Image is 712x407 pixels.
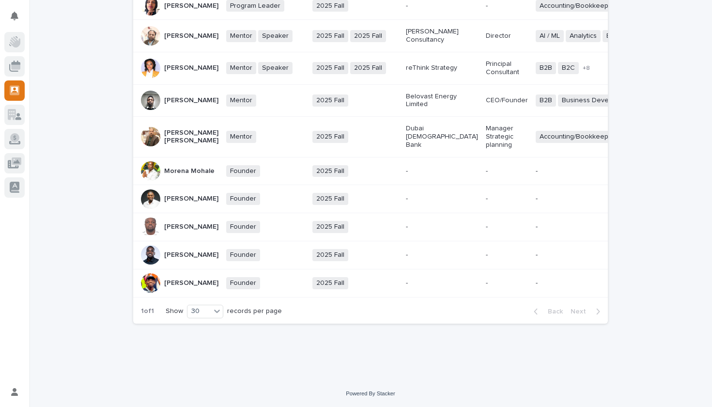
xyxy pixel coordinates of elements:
[164,195,218,203] p: [PERSON_NAME]
[406,93,478,109] p: Belovast Energy Limited
[536,251,677,259] p: -
[486,32,528,40] p: Director
[226,249,260,261] span: Founder
[312,131,348,143] span: 2025 Fall
[526,307,567,316] button: Back
[4,6,25,26] button: Notifications
[536,167,677,175] p: -
[164,2,218,10] p: [PERSON_NAME]
[536,94,556,107] span: B2B
[536,279,677,287] p: -
[312,193,348,205] span: 2025 Fall
[312,221,348,233] span: 2025 Fall
[536,195,677,203] p: -
[346,391,395,396] a: Powered By Stacker
[486,279,528,287] p: -
[406,195,478,203] p: -
[164,223,218,231] p: [PERSON_NAME]
[486,2,528,10] p: -
[406,223,478,231] p: -
[406,64,478,72] p: reThink Strategy
[226,131,256,143] span: Mentor
[226,221,260,233] span: Founder
[558,94,638,107] span: Business Development
[583,65,590,71] span: + 8
[164,129,218,145] p: [PERSON_NAME] [PERSON_NAME]
[406,28,478,44] p: [PERSON_NAME] Consultancy
[350,30,386,42] span: 2025 Fall
[406,167,478,175] p: -
[312,30,348,42] span: 2025 Fall
[571,308,592,315] span: Next
[486,195,528,203] p: -
[406,125,478,149] p: Dubai [DEMOGRAPHIC_DATA] Bank
[567,307,608,316] button: Next
[486,167,528,175] p: -
[536,131,621,143] span: Accounting/Bookkeeping
[312,249,348,261] span: 2025 Fall
[166,307,183,315] p: Show
[226,193,260,205] span: Founder
[133,299,162,323] p: 1 of 1
[226,165,260,177] span: Founder
[486,60,528,77] p: Principal Consultant
[536,223,677,231] p: -
[164,32,218,40] p: [PERSON_NAME]
[258,30,293,42] span: Speaker
[542,308,563,315] span: Back
[164,167,215,175] p: Morena Mohale
[226,94,256,107] span: Mentor
[164,96,218,105] p: [PERSON_NAME]
[558,62,579,74] span: B2C
[406,251,478,259] p: -
[536,62,556,74] span: B2B
[350,62,386,74] span: 2025 Fall
[486,125,528,149] p: Manager Strategic planning
[406,2,478,10] p: -
[312,94,348,107] span: 2025 Fall
[536,30,564,42] span: AI / ML
[164,64,218,72] p: [PERSON_NAME]
[566,30,601,42] span: Analytics
[406,279,478,287] p: -
[226,277,260,289] span: Founder
[258,62,293,74] span: Speaker
[312,62,348,74] span: 2025 Fall
[603,30,623,42] span: B2B
[226,30,256,42] span: Mentor
[164,279,218,287] p: [PERSON_NAME]
[226,62,256,74] span: Mentor
[12,12,25,27] div: Notifications
[486,251,528,259] p: -
[312,277,348,289] span: 2025 Fall
[486,223,528,231] p: -
[486,96,528,105] p: CEO/Founder
[164,251,218,259] p: [PERSON_NAME]
[312,165,348,177] span: 2025 Fall
[187,306,211,316] div: 30
[227,307,282,315] p: records per page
